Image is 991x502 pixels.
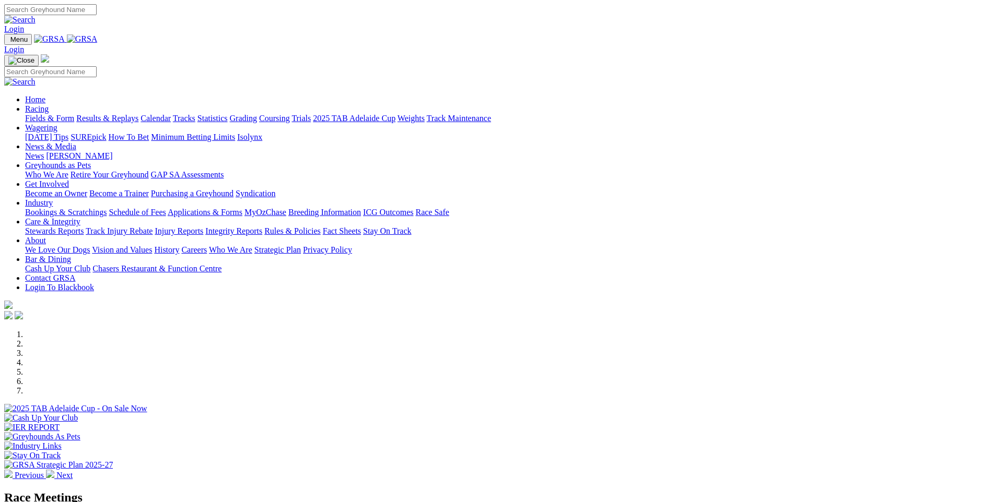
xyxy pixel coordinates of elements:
[4,301,13,309] img: logo-grsa-white.png
[25,133,987,142] div: Wagering
[25,245,90,254] a: We Love Our Dogs
[230,114,257,123] a: Grading
[259,114,290,123] a: Coursing
[25,95,45,104] a: Home
[303,245,352,254] a: Privacy Policy
[8,56,34,65] img: Close
[151,133,235,141] a: Minimum Betting Limits
[141,114,171,123] a: Calendar
[4,66,97,77] input: Search
[4,25,24,33] a: Login
[25,180,69,188] a: Get Involved
[10,35,28,43] span: Menu
[197,114,228,123] a: Statistics
[254,245,301,254] a: Strategic Plan
[25,161,91,170] a: Greyhounds as Pets
[25,151,987,161] div: News & Media
[25,264,987,273] div: Bar & Dining
[41,54,49,63] img: logo-grsa-white.png
[25,170,68,179] a: Who We Are
[363,226,411,235] a: Stay On Track
[4,34,32,45] button: Toggle navigation
[25,133,68,141] a: [DATE] Tips
[109,208,166,217] a: Schedule of Fees
[92,245,152,254] a: Vision and Values
[4,15,36,25] img: Search
[288,208,361,217] a: Breeding Information
[92,264,221,273] a: Chasers Restaurant & Function Centre
[4,451,61,460] img: Stay On Track
[427,114,491,123] a: Track Maintenance
[89,189,149,198] a: Become a Trainer
[4,404,147,413] img: 2025 TAB Adelaide Cup - On Sale Now
[181,245,207,254] a: Careers
[415,208,449,217] a: Race Safe
[4,471,46,480] a: Previous
[56,471,73,480] span: Next
[25,189,987,198] div: Get Involved
[237,133,262,141] a: Isolynx
[292,114,311,123] a: Trials
[25,217,80,226] a: Care & Integrity
[109,133,149,141] a: How To Bet
[25,104,49,113] a: Racing
[4,441,62,451] img: Industry Links
[154,245,179,254] a: History
[15,471,44,480] span: Previous
[25,208,987,217] div: Industry
[15,311,23,319] img: twitter.svg
[25,189,87,198] a: Become an Owner
[25,198,53,207] a: Industry
[205,226,262,235] a: Integrity Reports
[173,114,195,123] a: Tracks
[25,236,46,245] a: About
[25,123,57,132] a: Wagering
[168,208,242,217] a: Applications & Forms
[25,264,90,273] a: Cash Up Your Club
[25,114,74,123] a: Fields & Form
[67,34,98,44] img: GRSA
[244,208,286,217] a: MyOzChase
[4,311,13,319] img: facebook.svg
[34,34,65,44] img: GRSA
[4,460,113,470] img: GRSA Strategic Plan 2025-27
[313,114,395,123] a: 2025 TAB Adelaide Cup
[363,208,413,217] a: ICG Outcomes
[25,283,94,292] a: Login To Blackbook
[25,142,76,151] a: News & Media
[155,226,203,235] a: Injury Reports
[46,470,54,478] img: chevron-right-pager-white.svg
[209,245,252,254] a: Who We Are
[4,55,39,66] button: Toggle navigation
[151,189,234,198] a: Purchasing a Greyhound
[4,413,78,423] img: Cash Up Your Club
[264,226,321,235] a: Rules & Policies
[4,470,13,478] img: chevron-left-pager-white.svg
[4,45,24,54] a: Login
[71,170,149,179] a: Retire Your Greyhound
[25,255,71,264] a: Bar & Dining
[46,151,112,160] a: [PERSON_NAME]
[151,170,224,179] a: GAP SA Assessments
[398,114,425,123] a: Weights
[4,77,36,87] img: Search
[4,423,60,432] img: IER REPORT
[76,114,138,123] a: Results & Replays
[86,226,153,235] a: Track Injury Rebate
[25,226,987,236] div: Care & Integrity
[25,245,987,255] div: About
[25,114,987,123] div: Racing
[25,273,75,282] a: Contact GRSA
[236,189,275,198] a: Syndication
[323,226,361,235] a: Fact Sheets
[25,226,84,235] a: Stewards Reports
[25,208,107,217] a: Bookings & Scratchings
[25,151,44,160] a: News
[4,4,97,15] input: Search
[25,170,987,180] div: Greyhounds as Pets
[4,432,80,441] img: Greyhounds As Pets
[46,471,73,480] a: Next
[71,133,106,141] a: SUREpick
